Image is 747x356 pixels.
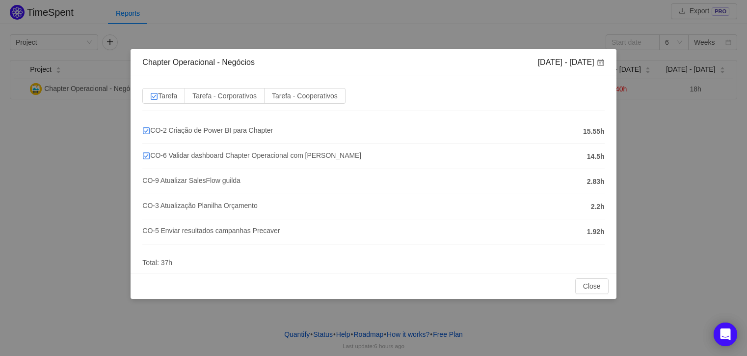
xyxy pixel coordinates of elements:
span: CO-3 Atualização Planilha Orçamento [142,202,257,209]
span: Tarefa [150,92,177,100]
div: [DATE] - [DATE] [538,57,605,68]
span: CO-9 Atualizar SalesFlow guilda [142,177,240,184]
span: 15.55h [583,126,605,137]
span: Tarefa - Corporativos [192,92,257,100]
span: CO-5 Enviar resultados campanhas Precaver [142,227,280,235]
span: CO-6 Validar dashboard Chapter Operacional com [PERSON_NAME] [142,151,361,159]
img: 10318 [142,152,150,160]
span: Tarefa - Cooperativos [272,92,338,100]
img: 10318 [150,92,158,100]
span: 2.83h [587,177,605,187]
div: Chapter Operacional - Negócios [142,57,255,68]
span: Total: 37h [142,259,172,267]
span: 1.92h [587,227,605,237]
span: CO-2 Criação de Power BI para Chapter [142,126,273,134]
img: 10318 [142,127,150,135]
button: Close [575,278,609,294]
span: 14.5h [587,151,605,162]
div: Open Intercom Messenger [714,323,737,346]
span: 2.2h [591,202,605,212]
